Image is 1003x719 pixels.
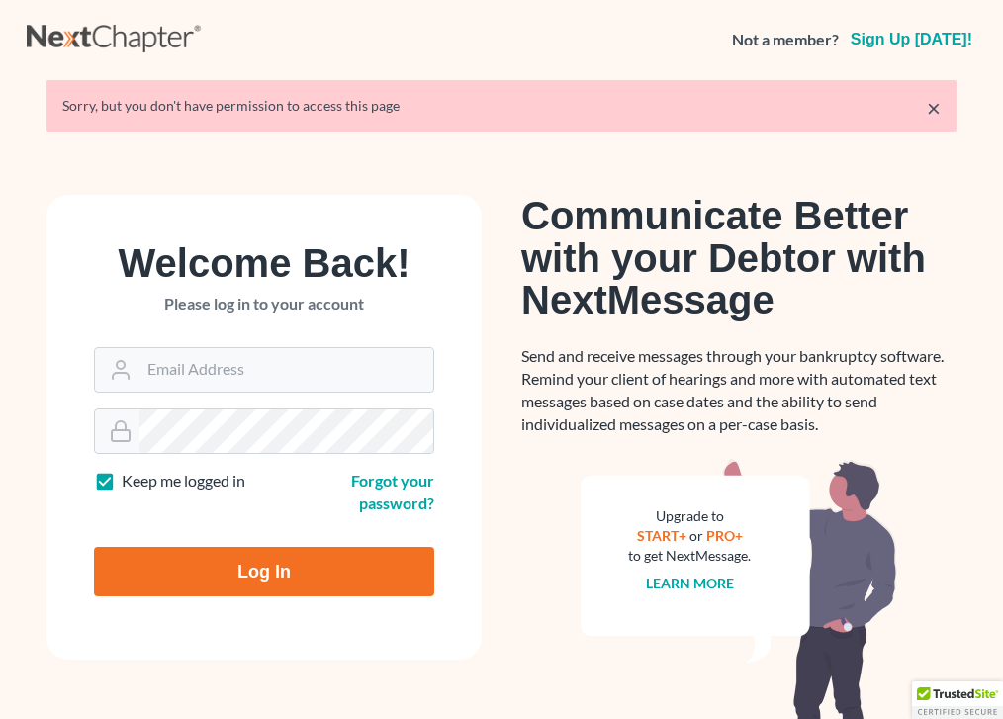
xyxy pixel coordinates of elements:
div: TrustedSite Certified [912,681,1003,719]
p: Please log in to your account [94,293,434,315]
div: to get NextMessage. [628,588,751,608]
p: Send and receive messages through your bankruptcy software. Remind your client of hearings and mo... [521,388,957,478]
a: START+ [637,570,686,586]
h1: Welcome Back! [94,242,434,285]
div: Upgrade to [628,549,751,569]
a: × [927,96,941,120]
a: Learn more [646,617,734,634]
input: Email Address [139,348,433,392]
div: Sorry, but you don't have permission to access this page [62,96,941,116]
a: Forgot your password? [351,471,434,512]
span: or [689,570,703,586]
label: Keep me logged in [122,470,245,493]
a: PRO+ [706,570,743,586]
a: Sign up [DATE]! [859,32,976,47]
h1: Communicate Better with your Debtor with NextMessage [521,195,957,364]
input: Log In [94,547,434,596]
strong: Not a member? [744,29,851,51]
